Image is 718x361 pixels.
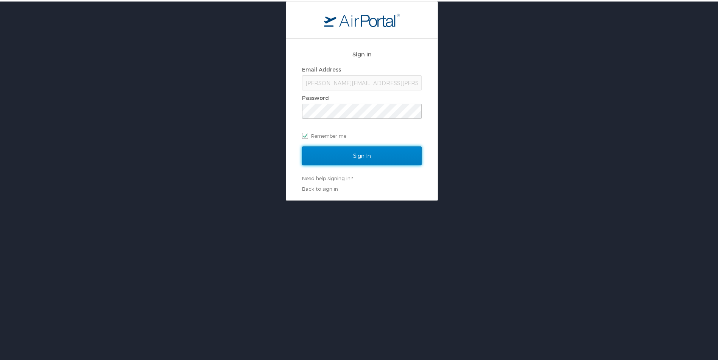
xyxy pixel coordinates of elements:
[302,145,422,164] input: Sign In
[302,184,338,190] a: Back to sign in
[302,48,422,57] h2: Sign In
[302,129,422,140] label: Remember me
[302,65,341,71] label: Email Address
[324,12,400,25] img: logo
[302,174,353,180] a: Need help signing in?
[302,93,329,100] label: Password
